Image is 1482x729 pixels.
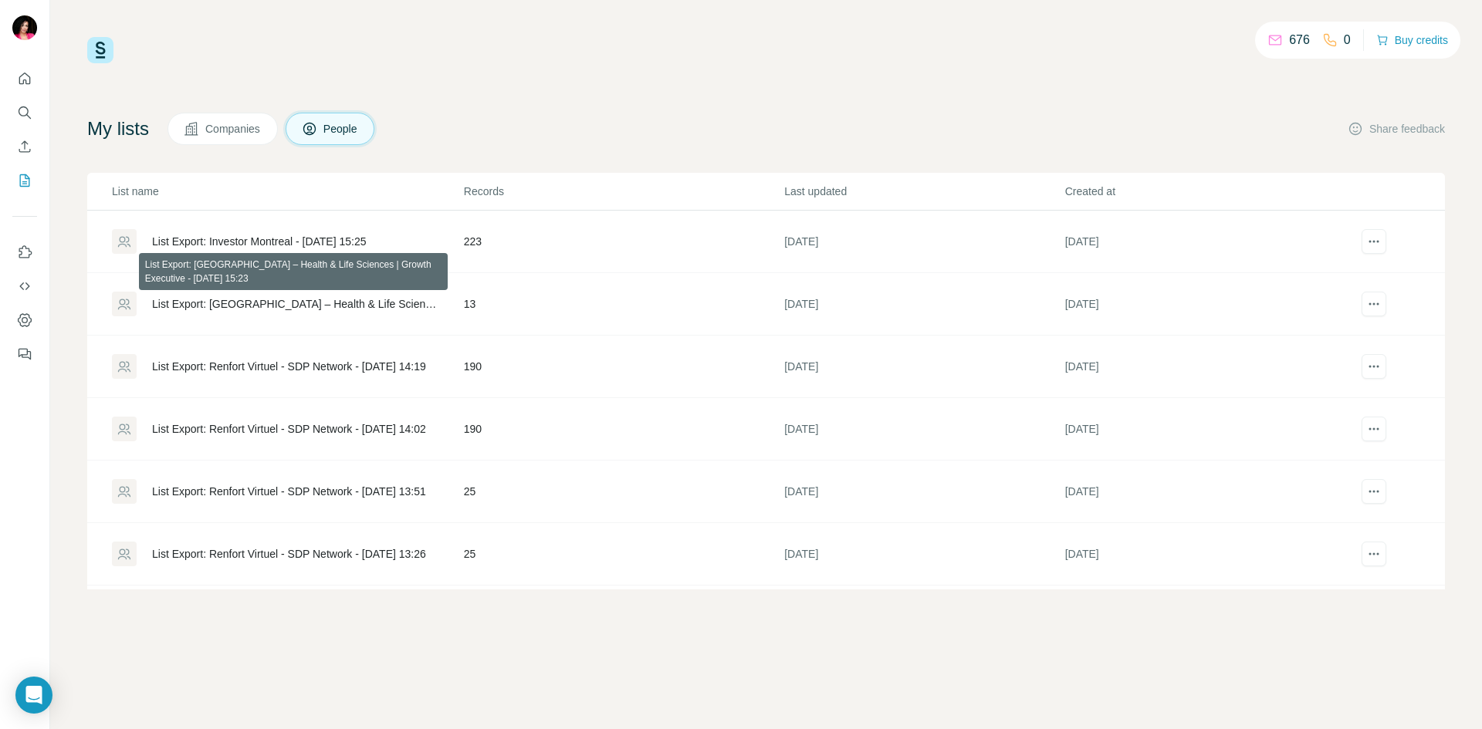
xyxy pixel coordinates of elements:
[1064,461,1345,523] td: [DATE]
[152,296,438,312] div: List Export: [GEOGRAPHIC_DATA] – Health & Life Sciences | Growth Executive - [DATE] 15:23
[463,398,783,461] td: 190
[12,272,37,300] button: Use Surfe API
[87,116,149,141] h4: My lists
[1376,29,1448,51] button: Buy credits
[1064,586,1345,648] td: [DATE]
[12,306,37,334] button: Dashboard
[1362,479,1386,504] button: actions
[12,133,37,160] button: Enrich CSV
[1362,292,1386,316] button: actions
[1362,417,1386,441] button: actions
[783,586,1064,648] td: [DATE]
[1362,354,1386,379] button: actions
[1362,542,1386,566] button: actions
[12,15,37,40] img: Avatar
[152,421,426,437] div: List Export: Renfort Virtuel - SDP Network - [DATE] 14:02
[1348,121,1445,137] button: Share feedback
[1289,31,1310,49] p: 676
[783,461,1064,523] td: [DATE]
[463,211,783,273] td: 223
[12,99,37,127] button: Search
[784,184,1063,199] p: Last updated
[464,184,783,199] p: Records
[152,546,426,562] div: List Export: Renfort Virtuel - SDP Network - [DATE] 13:26
[1344,31,1351,49] p: 0
[463,523,783,586] td: 25
[152,234,367,249] div: List Export: Investor Montreal - [DATE] 15:25
[783,523,1064,586] td: [DATE]
[1064,336,1345,398] td: [DATE]
[1064,523,1345,586] td: [DATE]
[1064,273,1345,336] td: [DATE]
[205,121,262,137] span: Companies
[152,359,426,374] div: List Export: Renfort Virtuel - SDP Network - [DATE] 14:19
[463,336,783,398] td: 190
[783,273,1064,336] td: [DATE]
[323,121,359,137] span: People
[463,586,783,648] td: 5
[1362,229,1386,254] button: actions
[15,677,52,714] div: Open Intercom Messenger
[1064,398,1345,461] td: [DATE]
[12,167,37,194] button: My lists
[12,340,37,368] button: Feedback
[12,65,37,93] button: Quick start
[152,484,426,499] div: List Export: Renfort Virtuel - SDP Network - [DATE] 13:51
[783,211,1064,273] td: [DATE]
[783,336,1064,398] td: [DATE]
[12,238,37,266] button: Use Surfe on LinkedIn
[783,398,1064,461] td: [DATE]
[463,273,783,336] td: 13
[1064,211,1345,273] td: [DATE]
[87,37,113,63] img: Surfe Logo
[112,184,462,199] p: List name
[463,461,783,523] td: 25
[1065,184,1344,199] p: Created at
